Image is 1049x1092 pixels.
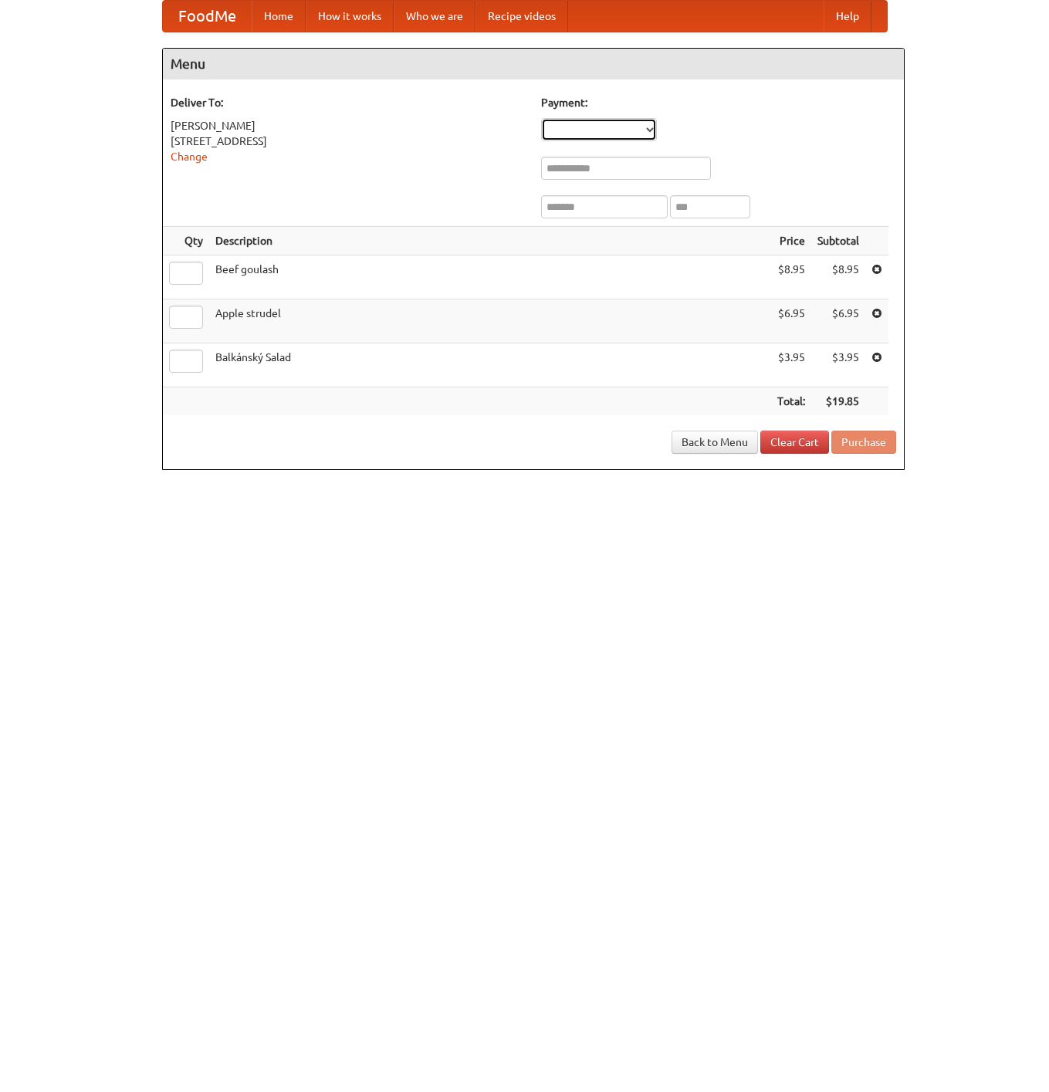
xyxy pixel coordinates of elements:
a: FoodMe [163,1,252,32]
a: Back to Menu [672,431,758,454]
th: Description [209,227,771,255]
div: [STREET_ADDRESS] [171,134,526,149]
td: $8.95 [771,255,811,299]
h5: Deliver To: [171,95,526,110]
a: Clear Cart [760,431,829,454]
td: Beef goulash [209,255,771,299]
a: Change [171,150,208,163]
th: $19.85 [811,387,865,416]
td: $3.95 [771,343,811,387]
button: Purchase [831,431,896,454]
th: Price [771,227,811,255]
h4: Menu [163,49,904,79]
th: Total: [771,387,811,416]
th: Subtotal [811,227,865,255]
a: How it works [306,1,394,32]
td: $6.95 [811,299,865,343]
a: Recipe videos [475,1,568,32]
a: Home [252,1,306,32]
a: Help [824,1,871,32]
td: Apple strudel [209,299,771,343]
td: $8.95 [811,255,865,299]
a: Who we are [394,1,475,32]
td: $6.95 [771,299,811,343]
th: Qty [163,227,209,255]
td: Balkánský Salad [209,343,771,387]
td: $3.95 [811,343,865,387]
div: [PERSON_NAME] [171,118,526,134]
h5: Payment: [541,95,896,110]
